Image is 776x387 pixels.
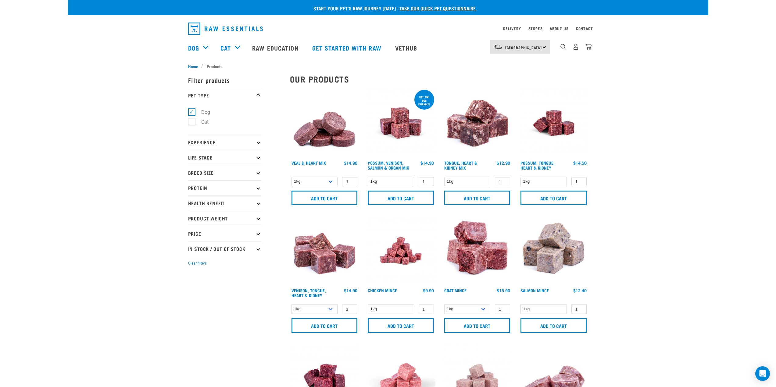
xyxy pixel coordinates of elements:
nav: dropdown navigation [68,36,708,60]
div: $14.50 [573,160,587,165]
input: Add to cart [368,318,434,333]
img: 1141 Salmon Mince 01 [519,216,588,285]
a: Chicken Mince [368,289,397,291]
input: 1 [342,177,357,186]
a: Dog [188,43,199,52]
span: [GEOGRAPHIC_DATA] [505,46,542,48]
input: Add to cart [291,318,358,333]
a: About Us [550,27,568,30]
a: Contact [576,27,593,30]
input: 1 [495,304,510,314]
p: Filter products [188,72,261,88]
input: 1 [571,177,587,186]
input: Add to cart [291,191,358,205]
a: Salmon Mince [520,289,549,291]
input: 1 [419,177,434,186]
img: Raw Essentials Logo [188,23,263,35]
button: Clear filters [188,261,207,266]
input: Add to cart [444,318,510,333]
p: Life Stage [188,150,261,165]
img: Chicken M Ince 1613 [366,216,435,285]
p: Health Benefit [188,195,261,211]
input: Add to cart [520,318,587,333]
input: 1 [495,177,510,186]
a: Raw Education [246,36,306,60]
a: take our quick pet questionnaire. [399,7,477,9]
a: Possum, Tongue, Heart & Kidney [520,162,555,169]
a: Stores [528,27,543,30]
input: Add to cart [444,191,510,205]
a: Vethub [389,36,425,60]
img: 1167 Tongue Heart Kidney Mix 01 [443,89,512,158]
img: user.png [573,44,579,50]
a: Goat Mince [444,289,467,291]
img: home-icon-1@2x.png [560,44,566,50]
a: Cat [220,43,231,52]
input: 1 [419,304,434,314]
img: Pile Of Cubed Venison Tongue Mix For Pets [290,216,359,285]
img: 1077 Wild Goat Mince 01 [443,216,512,285]
div: $14.90 [420,160,434,165]
a: Possum, Venison, Salmon & Organ Mix [368,162,409,169]
a: Tongue, Heart & Kidney Mix [444,162,477,169]
nav: breadcrumbs [188,63,588,69]
img: 1152 Veal Heart Medallions 01 [290,89,359,158]
nav: dropdown navigation [183,20,593,37]
img: Possum Tongue Heart Kidney 1682 [519,89,588,158]
p: In Stock / Out Of Stock [188,241,261,256]
input: Add to cart [368,191,434,205]
input: 1 [571,304,587,314]
img: van-moving.png [494,44,502,50]
a: Delivery [503,27,521,30]
div: Open Intercom Messenger [755,366,770,381]
p: Price [188,226,261,241]
h2: Our Products [290,74,588,84]
img: Possum Venison Salmon Organ 1626 [366,89,435,158]
div: $9.90 [423,288,434,293]
a: Home [188,63,202,69]
p: Protein [188,180,261,195]
img: home-icon@2x.png [585,44,592,50]
a: Veal & Heart Mix [291,162,326,164]
input: Add to cart [520,191,587,205]
div: $15.90 [497,288,510,293]
div: cat and dog friendly! [414,92,434,109]
p: Breed Size [188,165,261,180]
div: $12.40 [573,288,587,293]
div: $12.90 [497,160,510,165]
p: Pet Type [188,88,261,103]
label: Dog [191,108,213,116]
p: Experience [188,135,261,150]
span: Home [188,63,198,69]
p: Product Weight [188,211,261,226]
div: $14.90 [344,160,357,165]
a: Get started with Raw [306,36,389,60]
input: 1 [342,304,357,314]
a: Venison, Tongue, Heart & Kidney [291,289,326,296]
label: Cat [191,118,211,126]
div: $14.90 [344,288,357,293]
p: Start your pet’s raw journey [DATE] – [73,5,713,12]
